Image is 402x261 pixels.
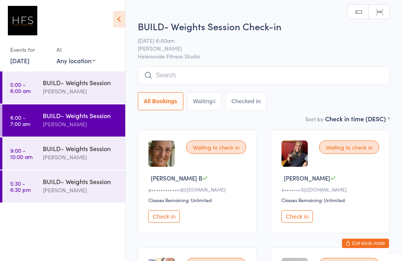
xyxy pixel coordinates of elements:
[138,37,378,44] span: [DATE] 6:00am
[281,186,382,193] div: e•••••••3@[DOMAIN_NAME]
[148,210,180,223] button: Check in
[281,197,382,203] div: Classes Remaining: Unlimited
[151,174,202,182] span: [PERSON_NAME] B
[138,20,390,33] h2: BUILD- Weights Session Check-in
[10,180,31,193] time: 5:30 - 6:30 pm
[10,147,33,160] time: 9:00 - 10:00 am
[43,177,119,186] div: BUILD- Weights Session
[10,114,30,127] time: 6:00 - 7:00 am
[186,141,246,154] div: Waiting to check in
[281,141,308,167] img: image1692932451.png
[2,71,125,104] a: 5:00 -6:00 amBUILD- Weights Session[PERSON_NAME]
[10,81,31,94] time: 5:00 - 6:00 am
[57,43,95,56] div: At
[43,120,119,129] div: [PERSON_NAME]
[138,66,390,84] input: Search
[319,141,379,154] div: Waiting to check in
[225,92,267,110] button: Checked in
[148,197,249,203] div: Classes Remaining: Unlimited
[284,174,330,182] span: [PERSON_NAME]
[187,92,222,110] button: Waiting4
[148,186,249,193] div: p••••••••••••d@[DOMAIN_NAME]
[325,114,390,123] div: Check in time (DESC)
[43,153,119,162] div: [PERSON_NAME]
[43,186,119,195] div: [PERSON_NAME]
[138,52,390,60] span: Helensvale Fitness Studio
[281,210,313,223] button: Check in
[57,56,95,65] div: Any location
[10,56,29,65] a: [DATE]
[2,170,125,203] a: 5:30 -6:30 pmBUILD- Weights Session[PERSON_NAME]
[43,78,119,87] div: BUILD- Weights Session
[305,115,323,123] label: Sort by
[43,144,119,153] div: BUILD- Weights Session
[2,137,125,170] a: 9:00 -10:00 amBUILD- Weights Session[PERSON_NAME]
[10,43,49,56] div: Events for
[148,141,175,167] img: image1694951772.png
[43,87,119,96] div: [PERSON_NAME]
[8,6,37,35] img: Helensvale Fitness Studio (HFS)
[138,92,183,110] button: All Bookings
[43,111,119,120] div: BUILD- Weights Session
[2,104,125,137] a: 6:00 -7:00 amBUILD- Weights Session[PERSON_NAME]
[213,98,216,104] div: 4
[342,239,389,248] button: Exit kiosk mode
[138,44,378,52] span: [PERSON_NAME]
